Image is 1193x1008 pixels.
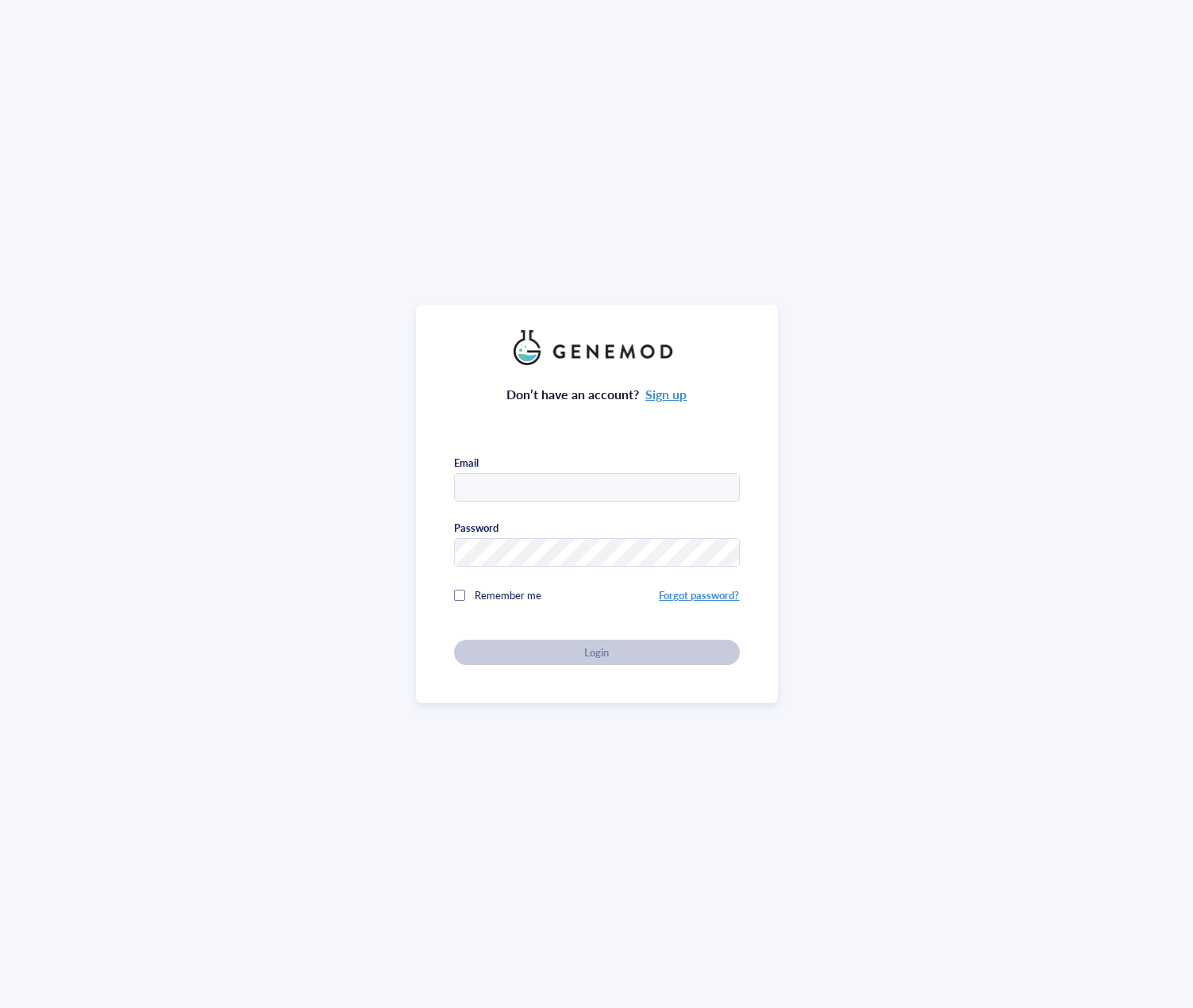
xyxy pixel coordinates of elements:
div: Email [454,456,479,470]
div: Don’t have an account? [506,384,687,405]
a: Sign up [645,385,687,403]
span: Remember me [475,587,541,602]
img: genemod_logo_light-BcqUzbGq.png [514,330,680,365]
div: Password [454,521,498,535]
a: Forgot password? [659,587,739,602]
